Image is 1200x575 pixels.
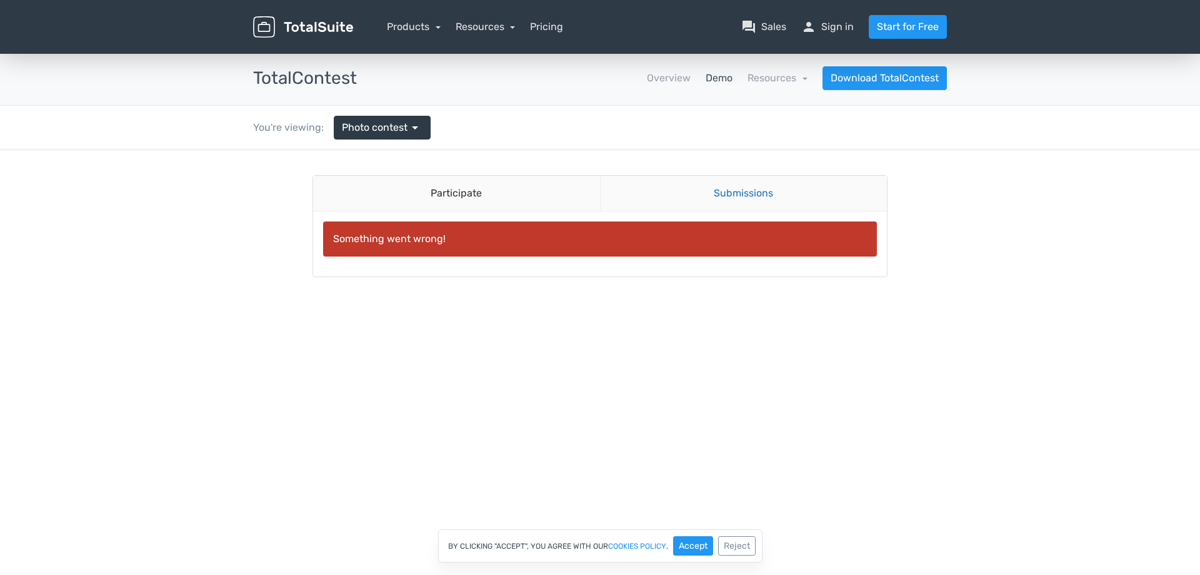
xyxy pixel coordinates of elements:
img: TotalSuite for WordPress [253,16,353,38]
a: question_answerSales [741,19,786,34]
span: arrow_drop_down [407,120,422,135]
span: person [801,19,816,34]
button: Accept [673,536,713,556]
button: Reject [718,536,756,556]
a: Download TotalContest [822,66,947,90]
a: Submissions [600,26,887,61]
a: Start for Free [869,15,947,39]
a: personSign in [801,19,854,34]
div: By clicking "Accept", you agree with our . [438,529,762,562]
div: Something went wrong! [323,71,877,106]
a: cookies policy [608,542,666,550]
span: Photo contest [342,120,407,135]
a: Resources [456,21,516,33]
span: question_answer [741,19,756,34]
a: Photo contest arrow_drop_down [334,116,431,140]
a: Participate [313,26,600,61]
a: Pricing [530,19,563,34]
div: You're viewing: [253,120,334,135]
a: Overview [647,71,691,86]
a: Resources [747,72,807,84]
h3: TotalContest [253,69,357,88]
a: Demo [706,71,732,86]
a: Products [387,21,441,33]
